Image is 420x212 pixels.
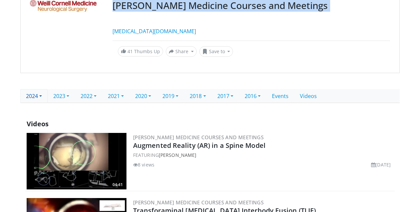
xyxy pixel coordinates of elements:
a: [PERSON_NAME] [159,152,196,158]
a: [PERSON_NAME] Medicine Courses and Meetings [133,199,264,206]
a: 2017 [212,89,239,103]
button: Save to [199,46,233,57]
a: 2021 [102,89,129,103]
a: [MEDICAL_DATA][DOMAIN_NAME] [112,28,196,35]
a: 41 Thumbs Up [118,46,163,56]
li: 8 views [133,161,154,168]
a: 2023 [48,89,75,103]
span: 41 [127,48,133,54]
a: 2016 [239,89,266,103]
div: FEATURING [133,152,393,159]
a: 2020 [129,89,157,103]
a: 04:41 [27,133,126,189]
a: 2018 [184,89,211,103]
a: Events [266,89,294,103]
span: Videos [27,119,49,128]
a: 2019 [157,89,184,103]
img: fdded055-d4ca-4c6c-88f3-f84ef3222262.300x170_q85_crop-smart_upscale.jpg [27,133,126,189]
a: 2022 [75,89,102,103]
a: [PERSON_NAME] Medicine Courses and Meetings [133,134,264,141]
button: Share [166,46,197,57]
a: Augmented Reality (AR) in a Spine Model [133,141,266,150]
a: 2024 [20,89,48,103]
span: 04:41 [110,182,125,188]
a: Videos [294,89,322,103]
li: [DATE] [371,161,391,168]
